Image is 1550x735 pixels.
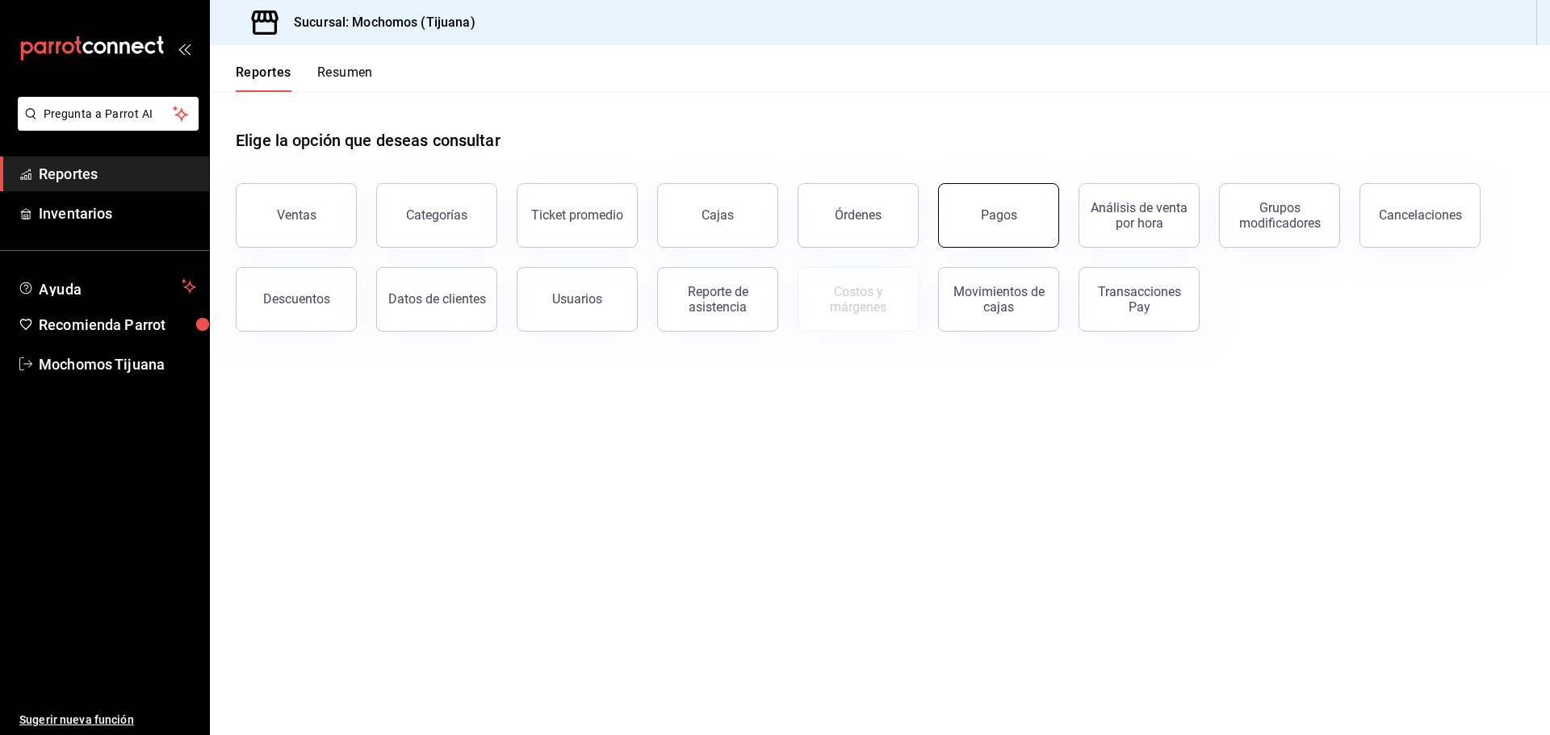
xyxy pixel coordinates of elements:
div: Grupos modificadores [1230,200,1330,231]
div: Costos y márgenes [808,284,908,315]
h1: Elige la opción que deseas consultar [236,128,501,152]
button: Datos de clientes [376,267,497,332]
span: Recomienda Parrot [39,314,196,336]
button: Movimientos de cajas [938,267,1059,332]
button: Ventas [236,183,357,248]
div: Órdenes [835,207,882,223]
div: Datos de clientes [388,291,486,307]
button: Órdenes [798,183,919,248]
div: Análisis de venta por hora [1089,200,1189,231]
div: Cancelaciones [1379,207,1462,223]
button: Ticket promedio [517,183,638,248]
button: Cancelaciones [1359,183,1481,248]
div: Usuarios [552,291,602,307]
span: Pregunta a Parrot AI [44,106,174,123]
div: Ticket promedio [531,207,623,223]
div: Pagos [981,207,1017,223]
button: Reporte de asistencia [657,267,778,332]
button: Descuentos [236,267,357,332]
button: Cajas [657,183,778,248]
a: Pregunta a Parrot AI [11,117,199,134]
button: Grupos modificadores [1219,183,1340,248]
button: Contrata inventarios para ver este reporte [798,267,919,332]
button: Análisis de venta por hora [1079,183,1200,248]
h3: Sucursal: Mochomos (Tijuana) [281,13,475,32]
div: Reporte de asistencia [668,284,768,315]
button: Resumen [317,65,373,92]
span: Sugerir nueva función [19,712,196,729]
div: Categorías [406,207,467,223]
div: Cajas [702,207,734,223]
button: Pregunta a Parrot AI [18,97,199,131]
button: Usuarios [517,267,638,332]
span: Mochomos Tijuana [39,353,196,375]
button: open_drawer_menu [178,42,191,55]
div: Descuentos [263,291,330,307]
div: Movimientos de cajas [949,284,1049,315]
div: navigation tabs [236,65,373,92]
span: Inventarios [39,203,196,224]
button: Categorías [376,183,497,248]
button: Reportes [236,65,291,92]
button: Pagos [938,183,1059,248]
span: Ayuda [39,277,175,296]
div: Ventas [277,207,316,223]
span: Reportes [39,163,196,185]
button: Transacciones Pay [1079,267,1200,332]
div: Transacciones Pay [1089,284,1189,315]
